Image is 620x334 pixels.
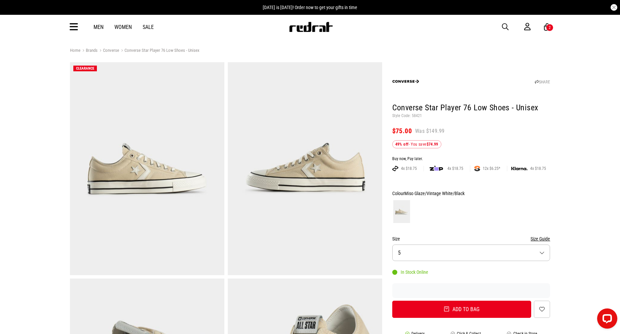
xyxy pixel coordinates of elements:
div: Colour [392,189,550,197]
img: KLARNA [511,167,527,171]
h1: Converse Star Player 76 Low Shoes - Unisex [392,103,550,113]
a: Men [94,24,104,30]
div: 2 [549,25,551,30]
img: Miso Glaze/Vintage White/Black [393,200,410,223]
span: 4x $18.75 [445,166,466,171]
img: Converse Star Player 76 Low Shoes - Unisex in White [228,62,382,275]
a: Brands [80,48,98,54]
div: In Stock Online [392,269,428,275]
img: AFTERPAY [392,166,398,171]
span: 12x $6.25* [480,166,503,171]
img: zip [430,165,443,172]
span: [DATE] is [DATE]! Order now to get your gifts in time [263,5,357,10]
img: Redrat logo [289,22,333,32]
a: Sale [143,24,154,30]
iframe: LiveChat chat widget [592,306,620,334]
p: Style Code: 58421 [392,113,550,119]
span: 4x $18.75 [527,166,549,171]
a: SHARE [535,80,550,84]
b: 49% off [395,142,409,147]
a: Converse [98,48,119,54]
span: CLEARANCE [76,66,94,71]
b: $74.99 [427,142,438,147]
span: 5 [398,250,401,256]
a: Home [70,48,80,53]
span: Was $149.99 [415,127,444,135]
button: 5 [392,245,550,261]
img: Converse [392,68,419,95]
iframe: Customer reviews powered by Trustpilot [392,287,550,294]
div: Buy now, Pay later. [392,156,550,162]
div: Size [392,235,550,243]
button: Add to bag [392,301,532,318]
span: 4x $18.75 [398,166,420,171]
a: Women [114,24,132,30]
a: Converse Star Player 76 Low Shoes - Unisex [119,48,199,54]
a: 2 [544,24,550,31]
img: Converse Star Player 76 Low Shoes - Unisex in White [70,62,224,275]
button: Size Guide [531,235,550,243]
img: SPLITPAY [474,166,480,171]
span: Miso Glaze/Vintage White/Black [404,191,465,196]
div: - You save [392,140,441,148]
span: $75.00 [392,127,412,135]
